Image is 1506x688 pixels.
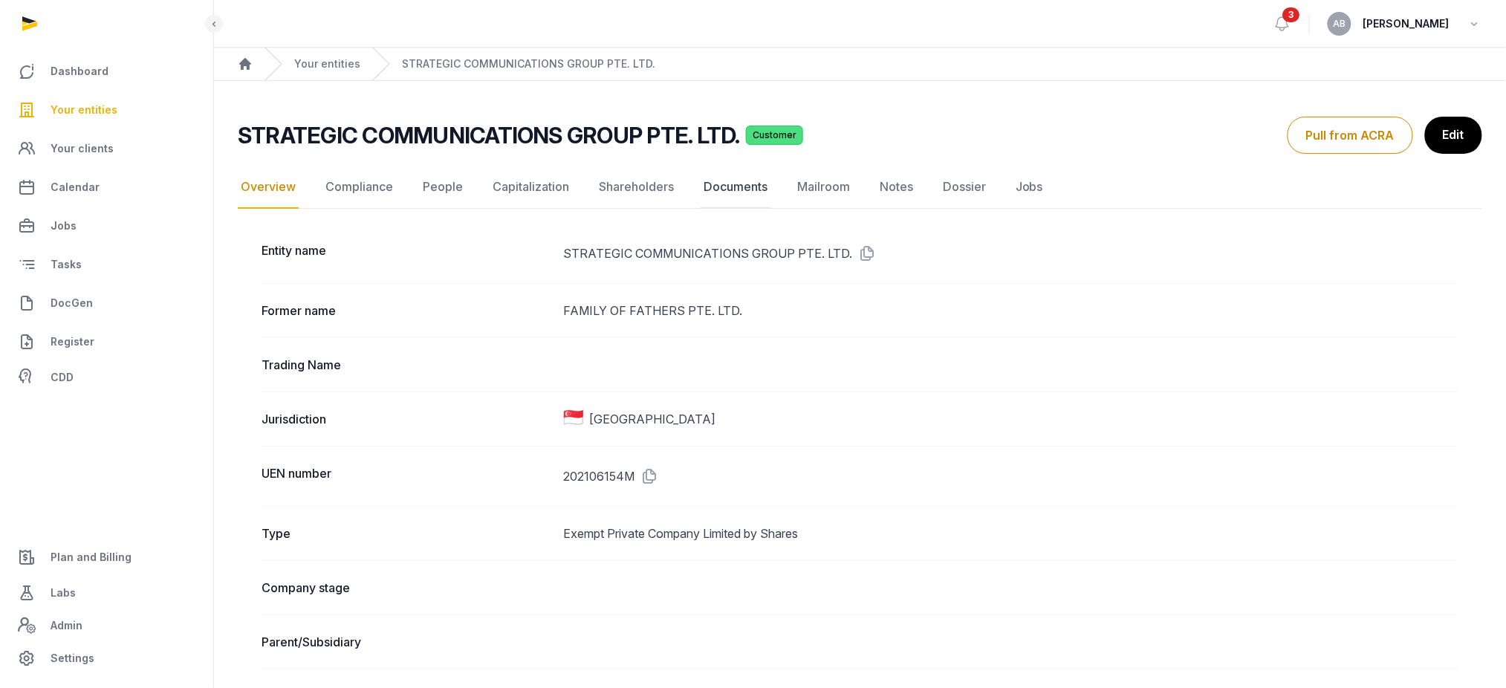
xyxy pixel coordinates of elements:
dt: Former name [262,302,552,319]
a: Jobs [1013,166,1046,209]
span: Plan and Billing [51,548,132,566]
span: Your clients [51,140,114,158]
a: Dashboard [12,53,201,89]
span: Customer [746,126,803,145]
dd: 202106154M [564,464,1458,488]
a: Jobs [12,208,201,244]
h2: STRATEGIC COMMUNICATIONS GROUP PTE. LTD. [238,122,740,149]
a: Your clients [12,131,201,166]
a: Settings [12,640,201,676]
a: Edit [1425,117,1482,154]
a: Your entities [294,56,360,71]
span: Jobs [51,217,77,235]
span: Labs [51,584,76,602]
span: Tasks [51,256,82,273]
dt: Trading Name [262,356,552,374]
nav: Tabs [238,166,1482,209]
dt: Entity name [262,241,552,265]
dd: FAMILY OF FATHERS PTE. LTD. [564,302,1458,319]
a: People [420,166,466,209]
dt: Type [262,525,552,542]
span: Settings [51,649,94,667]
a: Tasks [12,247,201,282]
dd: Exempt Private Company Limited by Shares [564,525,1458,542]
a: DocGen [12,285,201,321]
button: AB [1328,12,1351,36]
a: Plan and Billing [12,539,201,575]
a: Your entities [12,92,201,128]
a: Documents [701,166,770,209]
a: Overview [238,166,299,209]
a: Labs [12,575,201,611]
a: Capitalization [490,166,572,209]
span: Register [51,333,94,351]
span: [GEOGRAPHIC_DATA] [589,410,715,428]
a: Register [12,324,201,360]
span: AB [1334,19,1346,28]
dt: Company stage [262,579,552,597]
a: Admin [12,611,201,640]
a: Compliance [322,166,396,209]
span: CDD [51,369,74,386]
span: Dashboard [51,62,108,80]
dt: Jurisdiction [262,410,552,428]
a: CDD [12,363,201,392]
dd: STRATEGIC COMMUNICATIONS GROUP PTE. LTD. [564,241,1458,265]
dt: UEN number [262,464,552,488]
nav: Breadcrumb [214,48,1506,81]
span: [PERSON_NAME] [1363,15,1450,33]
a: Shareholders [596,166,677,209]
a: STRATEGIC COMMUNICATIONS GROUP PTE. LTD. [402,56,655,71]
span: DocGen [51,294,93,312]
a: Mailroom [794,166,853,209]
a: Notes [877,166,916,209]
a: Dossier [940,166,989,209]
span: 3 [1283,7,1300,22]
span: Admin [51,617,82,635]
button: Pull from ACRA [1288,117,1413,154]
span: Calendar [51,178,100,196]
dt: Parent/Subsidiary [262,633,552,651]
span: Your entities [51,101,117,119]
a: Calendar [12,169,201,205]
